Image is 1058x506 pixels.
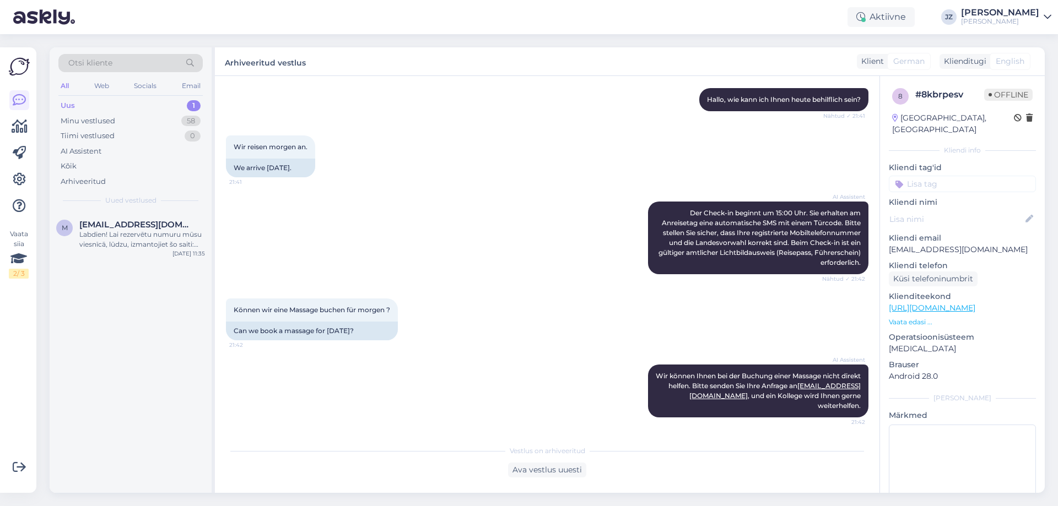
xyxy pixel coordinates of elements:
[185,130,201,142] div: 0
[68,57,112,69] span: Otsi kliente
[889,331,1036,343] p: Operatsioonisüsteem
[824,418,865,426] span: 21:42
[61,116,115,127] div: Minu vestlused
[940,56,986,67] div: Klienditugi
[229,341,271,349] span: 21:42
[187,100,201,111] div: 1
[824,356,865,364] span: AI Assistent
[889,213,1023,225] input: Lisa nimi
[172,249,205,258] div: [DATE] 11:35
[857,56,884,67] div: Klient
[62,224,68,232] span: m
[889,244,1036,255] p: [EMAIL_ADDRESS][DOMAIN_NAME]
[9,56,30,77] img: Askly Logo
[889,410,1036,421] p: Märkmed
[889,393,1036,403] div: [PERSON_NAME]
[961,8,1051,26] a: [PERSON_NAME][PERSON_NAME]
[889,291,1036,302] p: Klienditeekond
[181,116,201,127] div: 58
[892,112,1014,135] div: [GEOGRAPHIC_DATA], [GEOGRAPHIC_DATA]
[889,343,1036,355] p: [MEDICAL_DATA]
[132,79,159,93] div: Socials
[658,209,862,266] span: Der Check-in beginnt um 15:00 Uhr. Sie erhalten am Anreisetag eine automatische SMS mit einem Tür...
[889,260,1036,271] p: Kliendi telefon
[226,159,315,177] div: We arrive [DATE].
[9,269,29,279] div: 2 / 3
[941,9,957,25] div: JZ
[961,17,1039,26] div: [PERSON_NAME]
[61,130,115,142] div: Tiimi vestlused
[889,271,978,286] div: Küsi telefoninumbrit
[61,146,101,157] div: AI Assistent
[898,92,903,100] span: 8
[822,275,865,283] span: Nähtud ✓ 21:42
[229,178,271,186] span: 21:41
[61,161,77,172] div: Kõik
[984,89,1033,101] span: Offline
[848,7,915,27] div: Aktiivne
[893,56,925,67] span: German
[61,176,106,187] div: Arhiveeritud
[656,372,862,410] span: Wir können Ihnen bei der Buchung einer Massage nicht direkt helfen. Bitte senden Sie Ihre Anfrage...
[961,8,1039,17] div: [PERSON_NAME]
[889,176,1036,192] input: Lisa tag
[510,446,585,456] span: Vestlus on arhiveeritud
[996,56,1024,67] span: English
[915,88,984,101] div: # 8kbrpesv
[61,100,75,111] div: Uus
[92,79,111,93] div: Web
[889,197,1036,208] p: Kliendi nimi
[58,79,71,93] div: All
[889,359,1036,371] p: Brauser
[824,193,865,201] span: AI Assistent
[889,232,1036,244] p: Kliendi email
[79,230,205,249] div: Labdien! Lai rezervētu numuru mūsu viesnīcā, lūdzu, izmantojiet šo saiti: [URL][DOMAIN_NAME] vai ...
[105,195,156,205] span: Uued vestlused
[508,463,586,477] div: Ava vestlus uuesti
[889,317,1036,327] p: Vaata edasi ...
[889,371,1036,382] p: Android 28.0
[707,95,861,104] span: Hallo, wie kann ich Ihnen heute behilflich sein?
[889,303,975,313] a: [URL][DOMAIN_NAME]
[889,145,1036,155] div: Kliendi info
[234,306,390,314] span: Können wir eine Massage buchen für morgen ?
[180,79,203,93] div: Email
[234,143,307,151] span: Wir reisen morgen an.
[9,229,29,279] div: Vaata siia
[225,54,306,69] label: Arhiveeritud vestlus
[79,220,194,230] span: montadk25@gmail.com
[889,162,1036,173] p: Kliendi tag'id
[226,322,398,340] div: Can we book a massage for [DATE]?
[823,112,865,120] span: Nähtud ✓ 21:41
